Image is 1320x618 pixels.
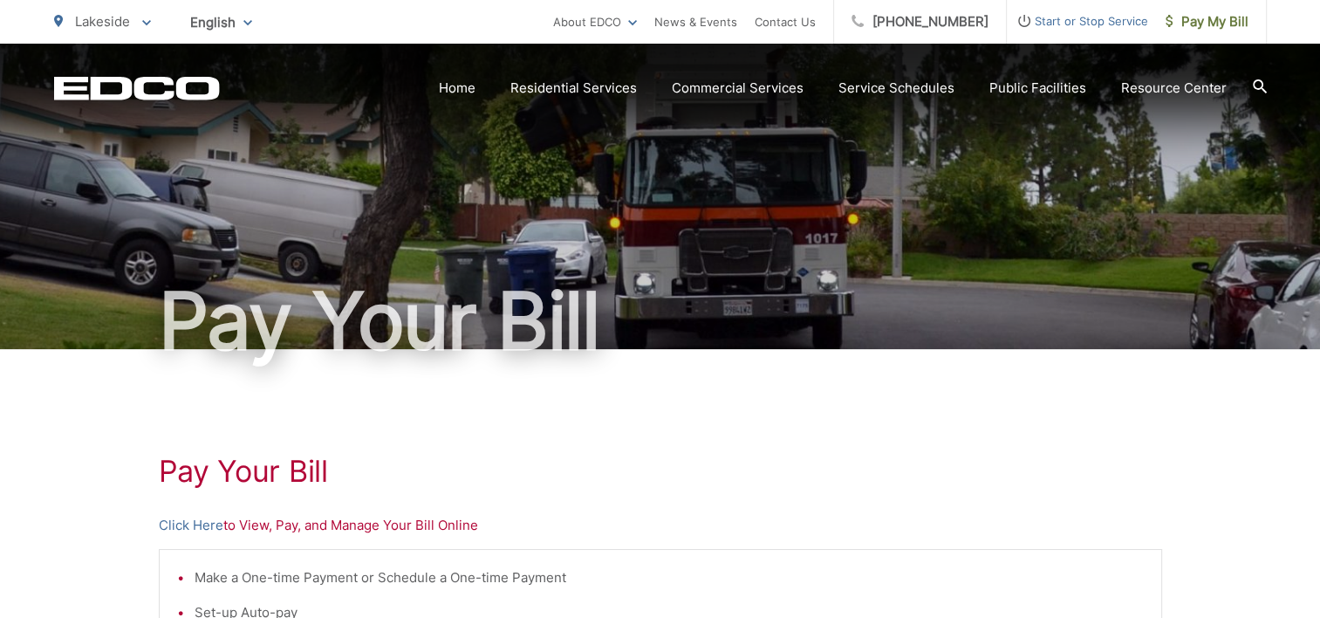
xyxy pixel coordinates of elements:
a: Click Here [159,515,223,536]
a: EDCD logo. Return to the homepage. [54,76,220,100]
a: Contact Us [755,11,816,32]
a: News & Events [654,11,737,32]
h1: Pay Your Bill [159,454,1162,489]
span: Lakeside [75,13,130,30]
p: to View, Pay, and Manage Your Bill Online [159,515,1162,536]
a: Home [439,78,475,99]
a: Service Schedules [838,78,954,99]
span: Pay My Bill [1166,11,1248,32]
span: English [177,7,265,38]
a: About EDCO [553,11,637,32]
h1: Pay Your Bill [54,278,1267,365]
a: Commercial Services [672,78,804,99]
a: Resource Center [1121,78,1227,99]
a: Public Facilities [989,78,1086,99]
a: Residential Services [510,78,637,99]
li: Make a One-time Payment or Schedule a One-time Payment [195,567,1144,588]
